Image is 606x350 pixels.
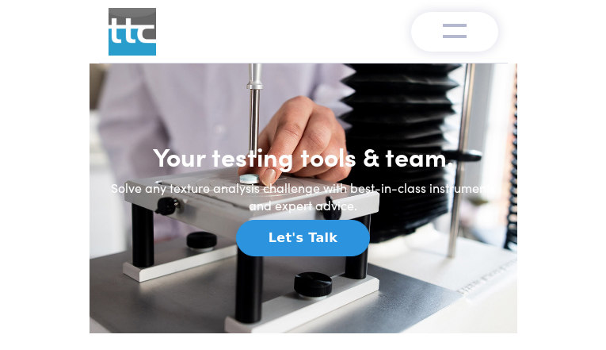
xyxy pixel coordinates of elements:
button: Toggle navigation [411,12,498,52]
h6: Solve any texture analysis challenge with best-in-class instruments and expert advice. [109,179,498,214]
img: menu-v1.0.png [443,20,467,39]
h1: Your testing tools & team. [109,140,498,172]
img: ttc_logo_1x1_v1.0.png [109,8,156,56]
button: Let's Talk [236,220,370,256]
